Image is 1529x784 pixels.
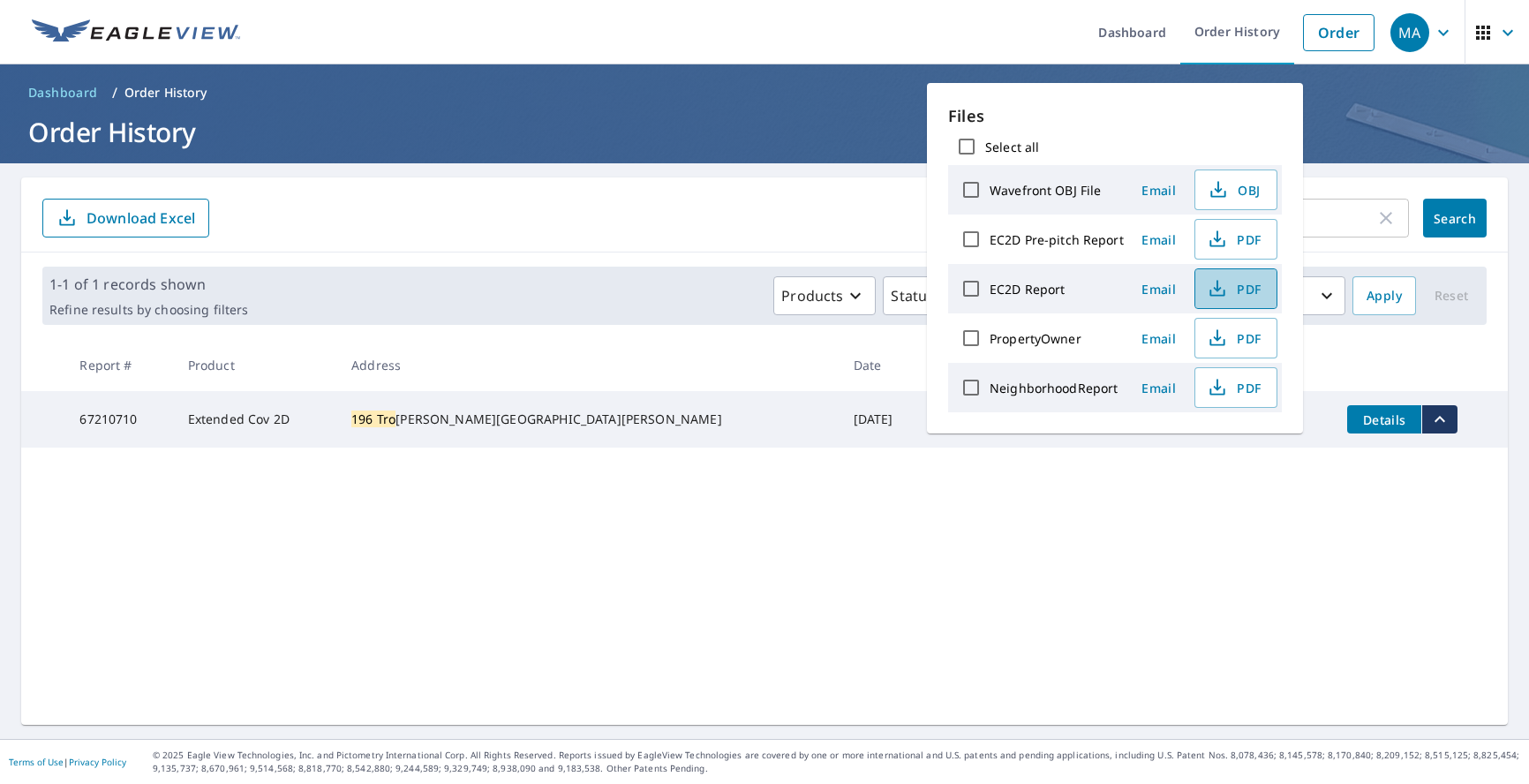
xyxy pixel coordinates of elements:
[1138,330,1180,347] span: Email
[337,339,840,391] th: Address
[124,84,207,102] p: Order History
[990,281,1065,298] label: EC2D Report
[1131,374,1187,402] button: Email
[65,339,173,391] th: Report #
[883,276,967,315] button: Status
[1347,405,1421,433] button: detailsBtn-67210710
[21,114,1508,150] h1: Order History
[1194,170,1277,210] button: OBJ
[174,339,337,391] th: Product
[948,104,1282,128] p: Files
[1206,377,1262,398] span: PDF
[925,339,1026,391] th: Claim ID
[1390,13,1429,52] div: MA
[1138,231,1180,248] span: Email
[9,757,126,767] p: |
[1206,229,1262,250] span: PDF
[1131,177,1187,204] button: Email
[1367,285,1402,307] span: Apply
[1352,276,1416,315] button: Apply
[1194,367,1277,408] button: PDF
[1303,14,1375,51] a: Order
[990,330,1081,347] label: PropertyOwner
[1206,328,1262,349] span: PDF
[32,19,240,46] img: EV Logo
[42,199,209,237] button: Download Excel
[28,84,98,102] span: Dashboard
[112,82,117,103] li: /
[65,391,173,448] td: 67210710
[69,756,126,768] a: Privacy Policy
[1437,210,1473,227] span: Search
[351,411,825,428] div: [PERSON_NAME][GEOGRAPHIC_DATA][PERSON_NAME]
[891,285,934,306] p: Status
[153,749,1520,775] p: © 2025 Eagle View Technologies, Inc. and Pictometry International Corp. All Rights Reserved. Repo...
[87,208,195,228] p: Download Excel
[1206,179,1262,200] span: OBJ
[21,79,1508,107] nav: breadcrumb
[1131,325,1187,352] button: Email
[1423,199,1487,237] button: Search
[1194,318,1277,358] button: PDF
[781,285,843,306] p: Products
[840,339,925,391] th: Date
[1194,268,1277,309] button: PDF
[1194,219,1277,260] button: PDF
[1421,405,1457,433] button: filesDropdownBtn-67210710
[351,411,395,427] mark: 196 Tro
[1358,411,1411,428] span: Details
[49,274,248,295] p: 1-1 of 1 records shown
[1131,226,1187,253] button: Email
[990,231,1124,248] label: EC2D Pre-pitch Report
[1131,275,1187,303] button: Email
[21,79,105,107] a: Dashboard
[49,302,248,318] p: Refine results by choosing filters
[1138,182,1180,199] span: Email
[773,276,876,315] button: Products
[9,756,64,768] a: Terms of Use
[840,391,925,448] td: [DATE]
[990,182,1101,199] label: Wavefront OBJ File
[1138,380,1180,396] span: Email
[174,391,337,448] td: Extended Cov 2D
[990,380,1118,396] label: NeighborhoodReport
[1138,281,1180,298] span: Email
[1206,278,1262,299] span: PDF
[985,139,1039,155] label: Select all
